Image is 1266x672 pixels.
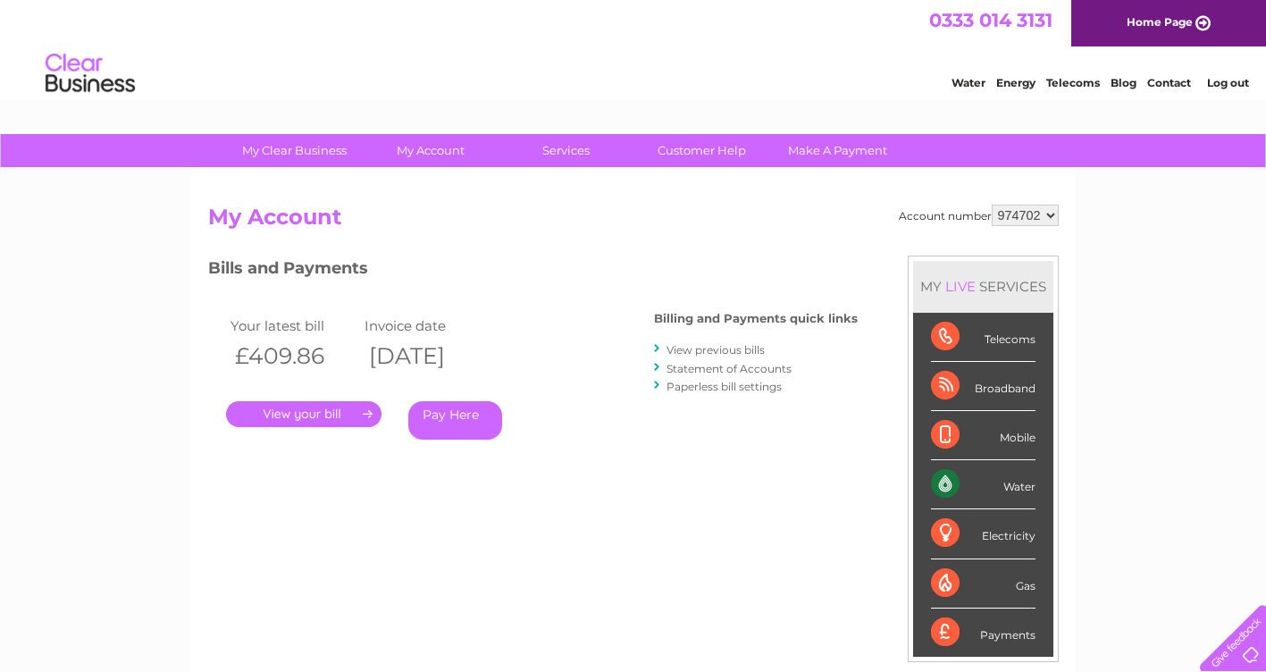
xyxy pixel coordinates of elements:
a: Customer Help [628,134,776,167]
div: Telecoms [931,313,1035,362]
div: Broadband [931,362,1035,411]
a: . [226,401,381,427]
h2: My Account [208,205,1059,239]
a: Log out [1207,76,1249,89]
div: MY SERVICES [913,261,1053,312]
div: Mobile [931,411,1035,460]
a: My Clear Business [221,134,368,167]
a: Make A Payment [764,134,911,167]
a: My Account [356,134,504,167]
div: Gas [931,559,1035,609]
a: Water [952,76,985,89]
div: Electricity [931,509,1035,559]
h3: Bills and Payments [208,256,858,287]
th: £409.86 [226,338,360,374]
h4: Billing and Payments quick links [654,312,858,325]
a: Paperless bill settings [667,380,782,393]
a: Pay Here [408,401,502,440]
td: Your latest bill [226,314,360,338]
a: Energy [996,76,1035,89]
a: Blog [1111,76,1136,89]
div: Payments [931,609,1035,657]
a: Services [492,134,640,167]
img: logo.png [45,46,136,101]
div: LIVE [942,278,979,295]
a: 0333 014 3131 [929,9,1052,31]
td: Invoice date [360,314,494,338]
a: Telecoms [1046,76,1100,89]
a: Statement of Accounts [667,362,792,375]
div: Clear Business is a trading name of Verastar Limited (registered in [GEOGRAPHIC_DATA] No. 3667643... [212,10,1056,87]
div: Account number [899,205,1059,226]
a: Contact [1147,76,1191,89]
a: View previous bills [667,343,765,357]
div: Water [931,460,1035,509]
th: [DATE] [360,338,494,374]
